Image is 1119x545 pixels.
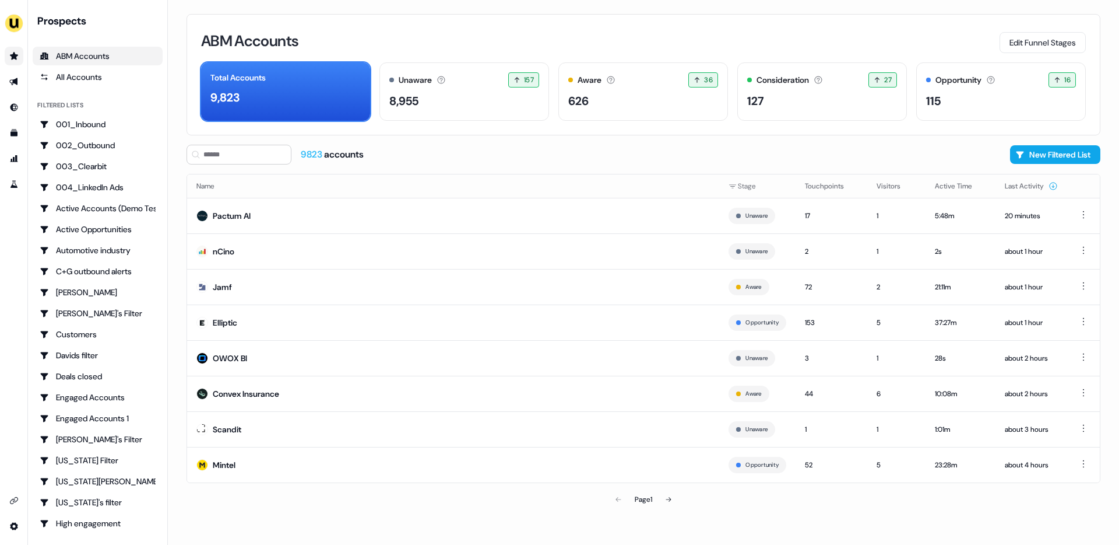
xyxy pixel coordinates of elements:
div: 002_Outbound [40,139,156,151]
div: 10:08m [935,388,986,400]
button: Active Time [935,176,986,197]
div: Engaged Accounts 1 [40,413,156,424]
div: 17 [805,210,858,222]
div: ABM Accounts [40,50,156,62]
button: Aware [745,389,761,399]
div: 9,823 [210,89,240,106]
a: Go to outbound experience [5,72,23,91]
a: Go to Active Accounts (Demo Test) [33,199,163,218]
button: Opportunity [745,460,779,470]
div: 2 [805,246,858,257]
div: 8,955 [389,92,418,110]
div: Consideration [756,74,809,86]
div: 21:11m [935,281,986,293]
button: Unaware [745,211,768,221]
a: Go to C+G outbound alerts [33,262,163,281]
div: 1 [805,424,858,435]
span: 36 [704,74,713,86]
a: Go to Inbound [5,98,23,117]
span: 9823 [301,148,324,160]
div: 001_Inbound [40,118,156,130]
a: Go to Charlotte Stone [33,283,163,302]
button: Edit Funnel Stages [1000,32,1086,53]
a: All accounts [33,68,163,86]
a: Go to attribution [5,149,23,168]
a: ABM Accounts [33,47,163,65]
div: about 1 hour [1005,246,1058,257]
div: 5:48m [935,210,986,222]
div: Customers [40,329,156,340]
a: Go to integrations [5,491,23,510]
button: Unaware [745,246,768,257]
a: Go to Deals closed [33,367,163,386]
div: High engagement [40,518,156,529]
div: Engaged Accounts [40,392,156,403]
div: 37:27m [935,317,986,329]
button: Visitors [877,176,914,197]
div: Stage [729,180,786,192]
div: 2s [935,246,986,257]
div: 52 [805,459,858,471]
a: Go to experiments [5,175,23,194]
div: Active Opportunities [40,223,156,235]
div: Total Accounts [210,72,266,84]
div: [PERSON_NAME]'s Filter [40,434,156,445]
div: 2 [877,281,916,293]
span: 27 [884,74,892,86]
button: Last Activity [1005,176,1058,197]
div: about 1 hour [1005,317,1058,329]
div: accounts [301,148,364,161]
div: 1 [877,210,916,222]
button: New Filtered List [1010,145,1100,164]
div: Elliptic [213,317,237,329]
button: Aware [745,282,761,292]
div: 3 [805,352,858,364]
div: Unaware [399,74,432,86]
div: 115 [926,92,941,110]
a: Go to integrations [5,517,23,536]
div: about 3 hours [1005,424,1058,435]
div: 23:28m [935,459,986,471]
div: Pactum AI [213,210,251,222]
div: Jamf [213,281,232,293]
div: 1 [877,246,916,257]
button: Opportunity [745,317,779,328]
div: Prospects [37,14,163,28]
a: Go to Charlotte's Filter [33,304,163,323]
div: 127 [747,92,764,110]
div: 1:01m [935,424,986,435]
div: 20 minutes [1005,210,1058,222]
a: Go to Davids filter [33,346,163,365]
span: 16 [1064,74,1071,86]
a: Go to templates [5,124,23,142]
div: 003_Clearbit [40,160,156,172]
a: Go to Geneviève's Filter [33,430,163,449]
th: Name [187,174,719,198]
div: Scandit [213,424,241,435]
div: 1 [877,424,916,435]
h3: ABM Accounts [201,33,298,48]
a: Go to High engagement [33,514,163,533]
div: 1 [877,352,916,364]
div: [US_STATE][PERSON_NAME] [40,476,156,487]
a: Go to Customers [33,325,163,344]
div: 6 [877,388,916,400]
a: Go to Georgia Slack [33,472,163,491]
div: Deals closed [40,371,156,382]
div: 72 [805,281,858,293]
div: 626 [568,92,589,110]
a: Go to Georgia Filter [33,451,163,470]
a: Go to 001_Inbound [33,115,163,134]
div: 5 [877,317,916,329]
button: Unaware [745,424,768,435]
a: Go to 004_LinkedIn Ads [33,178,163,197]
div: nCino [213,246,234,257]
div: Aware [578,74,601,86]
div: [US_STATE] Filter [40,455,156,466]
div: about 1 hour [1005,281,1058,293]
div: Convex Insurance [213,388,279,400]
a: Go to Active Opportunities [33,220,163,239]
div: Active Accounts (Demo Test) [40,202,156,214]
div: C+G outbound alerts [40,265,156,277]
div: [US_STATE]'s filter [40,497,156,508]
